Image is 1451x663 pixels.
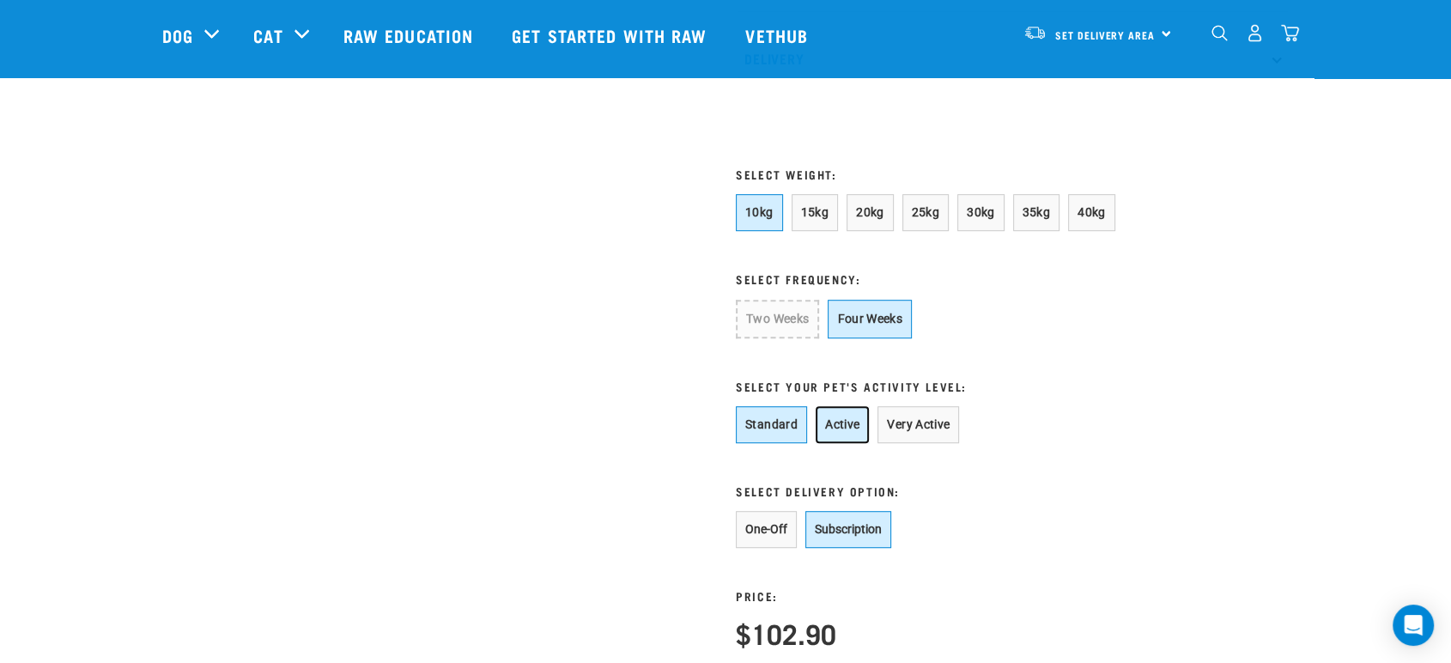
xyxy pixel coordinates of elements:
span: 20kg [856,205,884,219]
span: 15kg [801,205,829,219]
button: 10kg [736,194,783,231]
h3: Select Weight: [736,167,1122,180]
button: Subscription [805,511,891,548]
h3: Select Your Pet's Activity Level: [736,380,1122,392]
span: 30kg [967,205,995,219]
span: 35kg [1023,205,1051,219]
button: Active [816,406,869,443]
img: home-icon@2x.png [1281,24,1299,42]
button: Four Weeks [828,300,912,338]
button: 40kg [1068,194,1115,231]
button: 25kg [902,194,950,231]
button: Two Weeks [736,300,819,338]
button: Standard [736,406,807,443]
h4: $102.90 [736,617,836,648]
h3: Select Frequency: [736,272,1122,285]
a: Raw Education [326,1,495,70]
a: Vethub [728,1,829,70]
a: Cat [253,22,282,48]
button: 20kg [847,194,894,231]
img: van-moving.png [1023,25,1047,40]
span: 25kg [912,205,940,219]
img: home-icon-1@2x.png [1211,25,1228,41]
button: 35kg [1013,194,1060,231]
h3: Price: [736,589,836,602]
span: 10kg [745,205,774,219]
a: Dog [162,22,193,48]
div: Open Intercom Messenger [1393,605,1434,646]
img: user.png [1246,24,1264,42]
span: 40kg [1078,205,1106,219]
button: One-Off [736,511,797,548]
button: Very Active [877,406,959,443]
h3: Select Delivery Option: [736,484,1122,497]
span: Set Delivery Area [1055,32,1155,38]
a: Get started with Raw [495,1,728,70]
button: 30kg [957,194,1005,231]
button: 15kg [792,194,839,231]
